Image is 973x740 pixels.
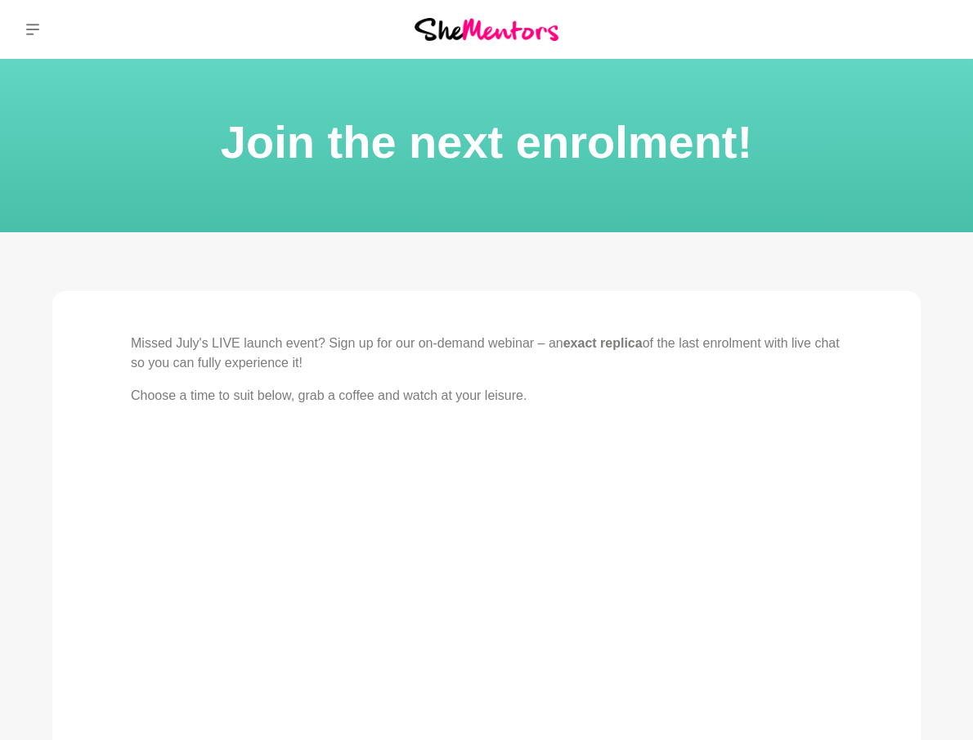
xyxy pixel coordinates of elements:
[563,336,643,350] strong: exact replica
[131,334,842,373] p: Missed July's LIVE launch event? Sign up for our on-demand webinar – an of the last enrolment wit...
[415,18,558,40] img: She Mentors Logo
[914,10,953,49] a: Ali Adey
[131,386,842,406] p: Choose a time to suit below, grab a coffee and watch at your leisure.
[20,111,953,173] h1: Join the next enrolment!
